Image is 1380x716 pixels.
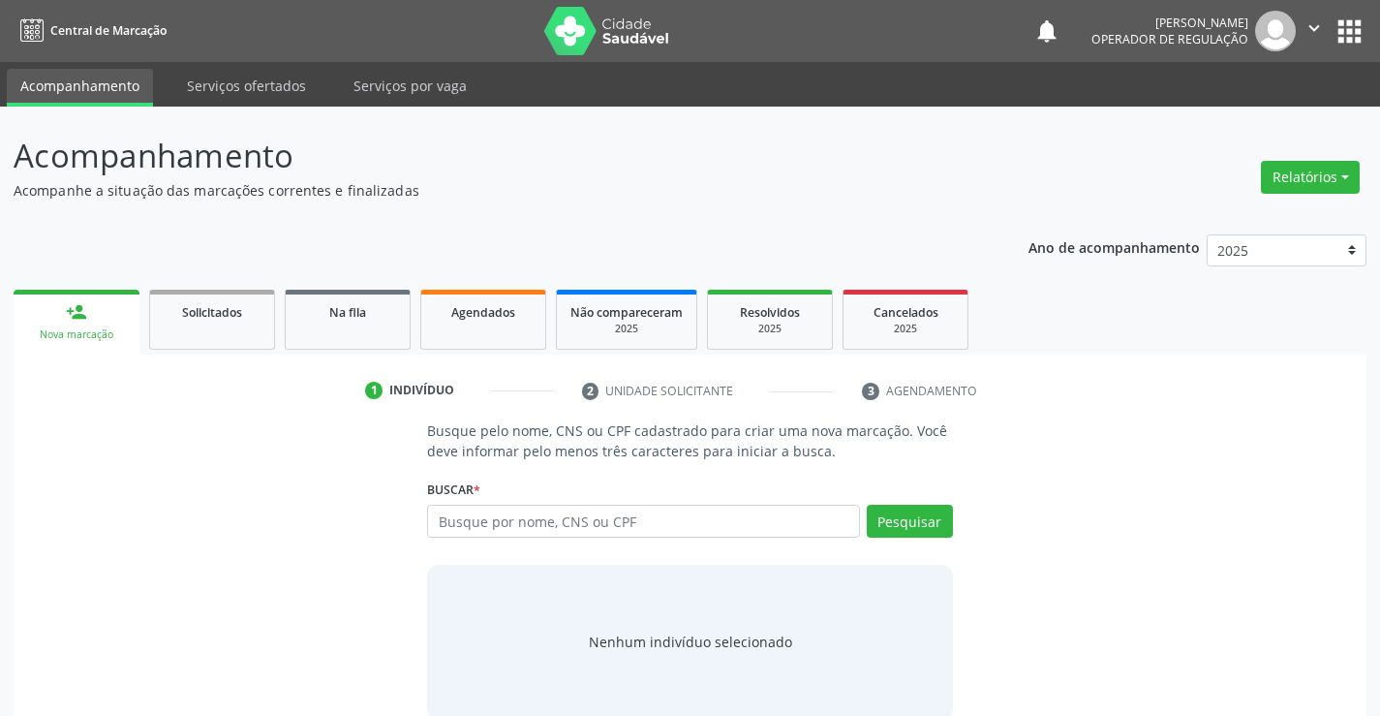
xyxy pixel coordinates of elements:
[50,22,167,39] span: Central de Marcação
[874,304,938,321] span: Cancelados
[1303,17,1325,39] i: 
[14,180,961,201] p: Acompanhe a situação das marcações correntes e finalizadas
[427,505,859,538] input: Busque por nome, CNS ou CPF
[27,327,126,342] div: Nova marcação
[427,475,480,505] label: Buscar
[589,632,792,652] div: Nenhum indivíduo selecionado
[1091,31,1248,47] span: Operador de regulação
[570,322,683,336] div: 2025
[340,69,480,103] a: Serviços por vaga
[1255,11,1296,51] img: img
[182,304,242,321] span: Solicitados
[1261,161,1360,194] button: Relatórios
[1091,15,1248,31] div: [PERSON_NAME]
[1033,17,1060,45] button: notifications
[570,304,683,321] span: Não compareceram
[451,304,515,321] span: Agendados
[14,15,167,47] a: Central de Marcação
[1296,11,1333,51] button: 
[1028,234,1200,259] p: Ano de acompanhamento
[7,69,153,107] a: Acompanhamento
[173,69,320,103] a: Serviços ofertados
[721,322,818,336] div: 2025
[14,132,961,180] p: Acompanhamento
[66,301,87,323] div: person_add
[329,304,366,321] span: Na fila
[389,382,454,399] div: Indivíduo
[857,322,954,336] div: 2025
[365,382,383,399] div: 1
[867,505,953,538] button: Pesquisar
[740,304,800,321] span: Resolvidos
[1333,15,1366,48] button: apps
[427,420,952,461] p: Busque pelo nome, CNS ou CPF cadastrado para criar uma nova marcação. Você deve informar pelo men...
